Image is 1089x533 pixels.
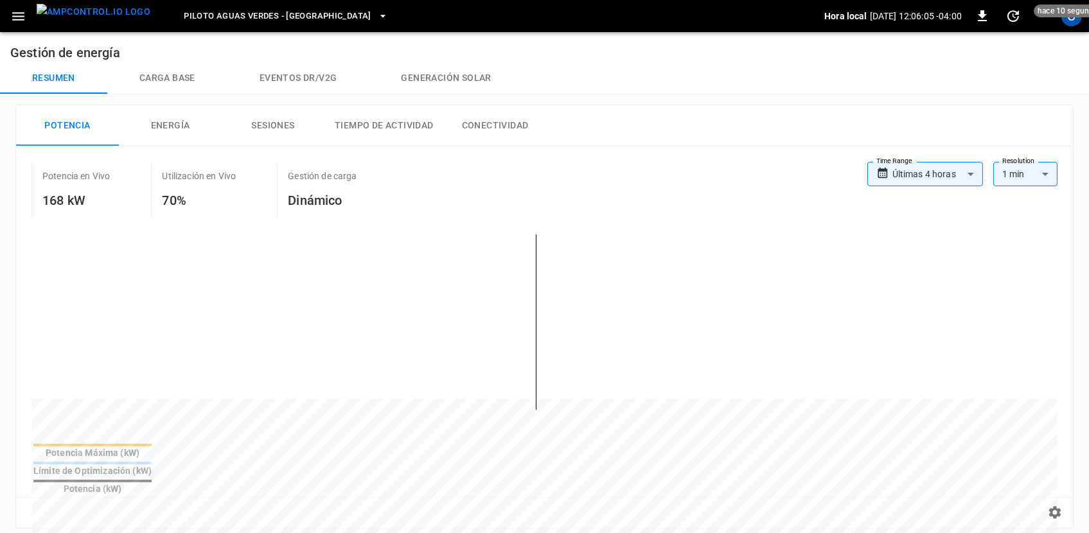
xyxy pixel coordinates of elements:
[288,190,357,211] h6: Dinámico
[870,10,962,22] p: [DATE] 12:06:05 -04:00
[892,162,983,186] div: Últimas 4 horas
[824,10,867,22] p: Hora local
[324,105,444,146] button: Tiempo de Actividad
[876,156,912,166] label: Time Range
[42,170,110,182] p: Potencia en Vivo
[1003,6,1023,26] button: set refresh interval
[119,105,222,146] button: Energía
[162,170,236,182] p: Utilización en Vivo
[288,170,357,182] p: Gestión de carga
[42,190,110,211] h6: 168 kW
[222,105,324,146] button: Sesiones
[227,63,369,94] button: Eventos DR/V2G
[1002,156,1034,166] label: Resolution
[107,63,227,94] button: Carga base
[16,105,119,146] button: Potencia
[369,63,523,94] button: Generación solar
[179,4,393,29] button: Piloto Aguas Verdes - [GEOGRAPHIC_DATA]
[37,4,150,20] img: ampcontrol.io logo
[444,105,547,146] button: Conectividad
[162,190,236,211] h6: 70%
[184,9,371,24] span: Piloto Aguas Verdes - [GEOGRAPHIC_DATA]
[993,162,1058,186] div: 1 min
